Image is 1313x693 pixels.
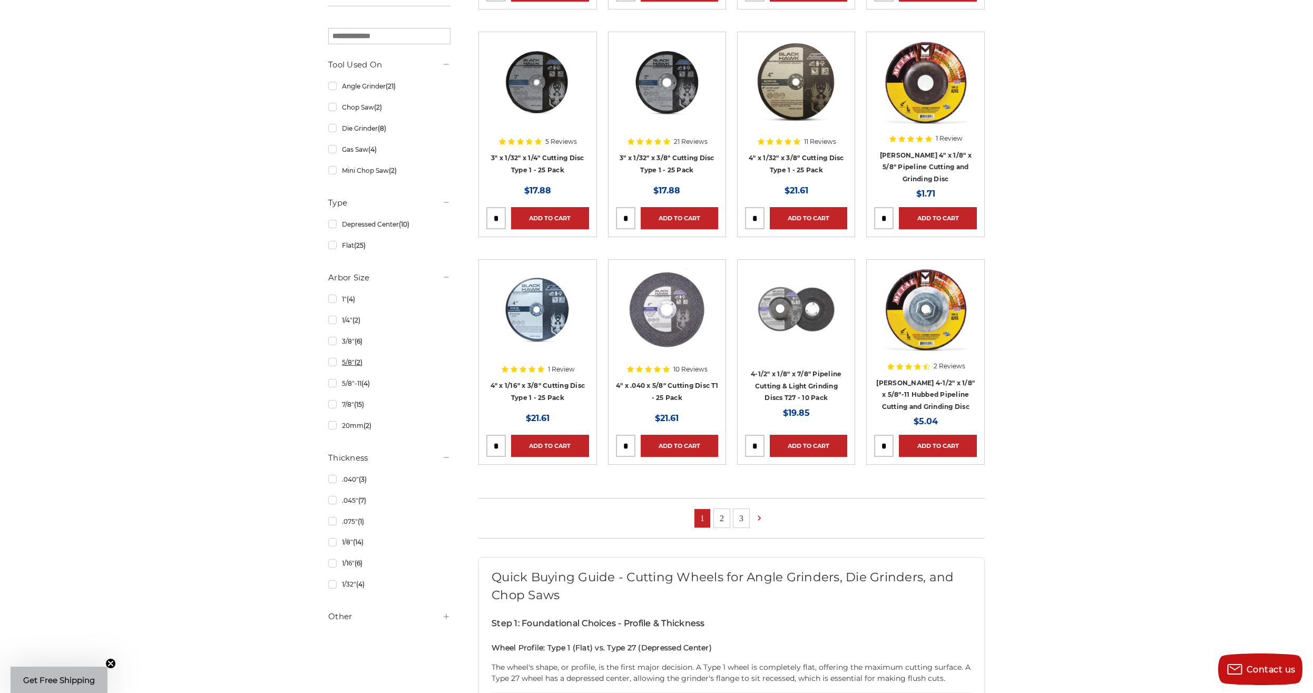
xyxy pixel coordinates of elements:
[328,98,450,116] a: Chop Saw
[1247,665,1296,675] span: Contact us
[328,311,450,329] a: 1/4"
[884,267,968,352] img: Mercer 4-1/2" x 1/8" x 5/8"-11 Hubbed Cutting and Light Grinding Wheel
[899,207,976,229] a: Add to Cart
[328,533,450,551] a: 1/8"
[655,413,679,423] span: $21.61
[745,40,847,142] a: 4" x 1/32" x 3/8" Cutting Disc
[328,512,450,531] a: .075"
[616,40,718,142] a: 3" x 1/32" x 3/8" Cut Off Wheel
[374,103,382,111] span: (2)
[328,416,450,435] a: 20mm
[754,40,838,124] img: 4" x 1/32" x 3/8" Cutting Disc
[625,40,709,124] img: 3" x 1/32" x 3/8" Cut Off Wheel
[770,435,847,457] a: Add to Cart
[361,379,370,387] span: (4)
[399,220,409,228] span: (10)
[358,518,364,525] span: (1)
[354,401,364,408] span: (15)
[804,139,836,145] span: 11 Reviews
[11,667,107,693] div: Get Free ShippingClose teaser
[328,271,450,284] h5: Arbor Size
[899,435,976,457] a: Add to Cart
[328,215,450,233] a: Depressed Center
[328,197,450,209] h5: Type
[328,332,450,350] a: 3/8"
[355,559,362,567] span: (6)
[352,316,360,324] span: (2)
[389,167,397,174] span: (2)
[328,575,450,593] a: 1/32"
[874,267,976,369] a: Mercer 4-1/2" x 1/8" x 5/8"-11 Hubbed Cutting and Light Grinding Wheel
[620,154,714,174] a: 3" x 1/32" x 3/8" Cutting Disc Type 1 - 25 Pack
[328,491,450,510] a: .045"
[356,580,365,588] span: (4)
[386,82,396,90] span: (21)
[328,119,450,138] a: Die Grinder
[641,435,718,457] a: Add to Cart
[486,40,589,142] a: 3" x 1/32" x 1/4" Cutting Disc
[876,379,975,411] a: [PERSON_NAME] 4-1/2" x 1/8" x 5/8"-11 Hubbed Pipeline Cutting and Grinding Disc
[328,77,450,95] a: Angle Grinder
[1218,653,1302,685] button: Contact us
[105,658,116,669] button: Close teaser
[328,452,450,464] h5: Thickness
[491,382,585,402] a: 4" x 1/16" x 3/8" Cutting Disc Type 1 - 25 Pack
[353,538,364,546] span: (14)
[548,366,575,373] span: 1 Review
[754,267,838,352] img: View of Black Hawk's 4 1/2 inch T27 pipeline disc, showing both front and back of the grinding wh...
[674,139,708,145] span: 21 Reviews
[625,267,709,352] img: 4 inch cut off wheel for angle grinder
[524,186,551,196] span: $17.88
[733,509,749,528] a: 3
[745,267,847,369] a: View of Black Hawk's 4 1/2 inch T27 pipeline disc, showing both front and back of the grinding wh...
[770,207,847,229] a: Add to Cart
[545,139,577,145] span: 5 Reviews
[492,568,972,604] h2: Quick Buying Guide - Cutting Wheels for Angle Grinders, Die Grinders, and Chop Saws
[511,435,589,457] a: Add to Cart
[874,40,976,142] a: Mercer 4" x 1/8" x 5/8 Cutting and Light Grinding Wheel
[916,189,935,199] span: $1.71
[328,554,450,572] a: 1/16"
[714,509,730,528] a: 2
[653,186,680,196] span: $17.88
[378,124,386,132] span: (8)
[486,267,589,369] a: 4" x 1/16" x 3/8" Cutting Disc
[328,374,450,393] a: 5/8"-11
[914,416,938,426] span: $5.04
[495,267,580,352] img: 4" x 1/16" x 3/8" Cutting Disc
[328,140,450,159] a: Gas Saw
[491,154,584,174] a: 3" x 1/32" x 1/4" Cutting Disc Type 1 - 25 Pack
[328,610,450,623] h5: Other
[492,642,972,653] h4: Wheel Profile: Type 1 (Flat) vs. Type 27 (Depressed Center)
[751,370,841,402] a: 4-1/2" x 1/8" x 7/8" Pipeline Cutting & Light Grinding Discs T27 - 10 Pack
[749,154,844,174] a: 4" x 1/32" x 3/8" Cutting Disc Type 1 - 25 Pack
[783,408,810,418] span: $19.85
[511,207,589,229] a: Add to Cart
[328,395,450,414] a: 7/8"
[328,58,450,71] h5: Tool Used On
[354,241,366,249] span: (25)
[358,496,366,504] span: (7)
[492,617,972,630] h3: Step 1: Foundational Choices - Profile & Thickness
[23,675,95,685] span: Get Free Shipping
[492,662,972,684] p: The wheel's shape, or profile, is the first major decision. A Type 1 wheel is completely flat, of...
[359,475,367,483] span: (3)
[328,161,450,180] a: Mini Chop Saw
[694,509,710,528] a: 1
[328,236,450,255] a: Flat
[368,145,377,153] span: (4)
[328,353,450,372] a: 5/8"
[495,40,580,124] img: 3" x 1/32" x 1/4" Cutting Disc
[785,186,808,196] span: $21.61
[364,422,371,430] span: (2)
[616,382,718,402] a: 4" x .040 x 5/8" Cutting Disc T1 - 25 Pack
[355,358,362,366] span: (2)
[347,295,355,303] span: (4)
[328,290,450,308] a: 1"
[884,40,968,124] img: Mercer 4" x 1/8" x 5/8 Cutting and Light Grinding Wheel
[616,267,718,369] a: 4 inch cut off wheel for angle grinder
[355,337,362,345] span: (6)
[526,413,550,423] span: $21.61
[328,470,450,489] a: .040"
[880,151,972,183] a: [PERSON_NAME] 4" x 1/8" x 5/8" Pipeline Cutting and Grinding Disc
